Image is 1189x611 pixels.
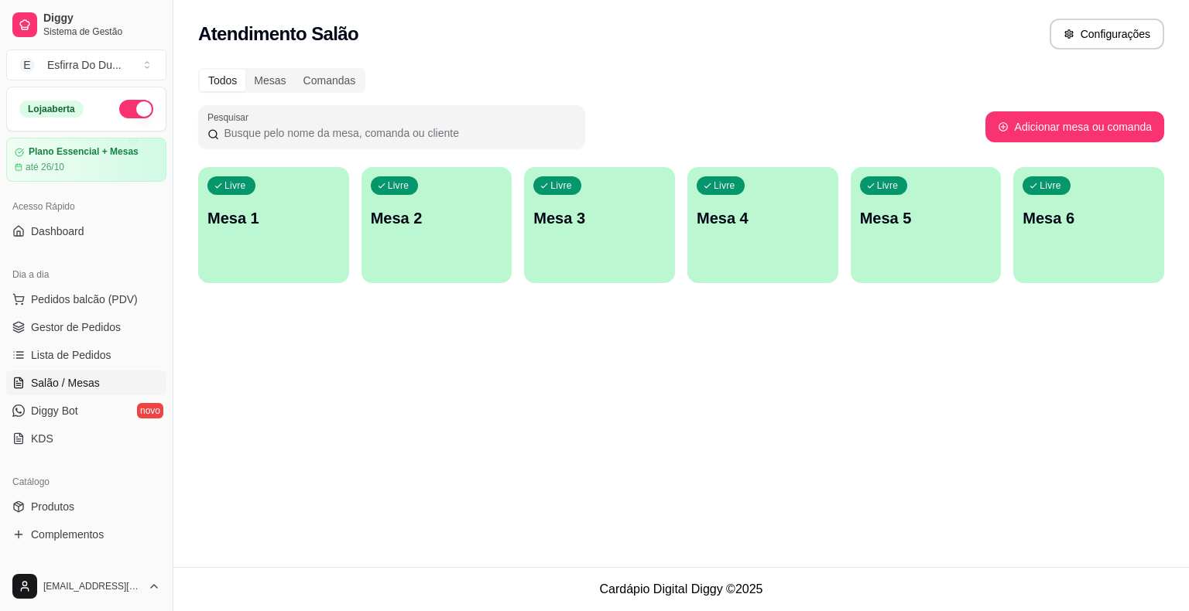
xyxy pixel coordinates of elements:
[6,219,166,244] a: Dashboard
[533,207,666,229] p: Mesa 3
[371,207,503,229] p: Mesa 2
[31,431,53,446] span: KDS
[43,26,160,38] span: Sistema de Gestão
[31,319,121,335] span: Gestor de Pedidos
[43,12,160,26] span: Diggy
[714,179,735,192] p: Livre
[524,167,675,283] button: LivreMesa 3
[851,167,1002,283] button: LivreMesa 5
[198,22,358,46] h2: Atendimento Salão
[6,262,166,287] div: Dia a dia
[47,57,122,73] div: Esfirra Do Du ...
[6,522,166,547] a: Complementos
[1013,167,1164,283] button: LivreMesa 6
[697,207,829,229] p: Mesa 4
[19,101,84,118] div: Loja aberta
[31,224,84,239] span: Dashboard
[19,57,35,73] span: E
[877,179,899,192] p: Livre
[43,580,142,592] span: [EMAIL_ADDRESS][DOMAIN_NAME]
[31,403,78,418] span: Diggy Bot
[1023,207,1155,229] p: Mesa 6
[550,179,572,192] p: Livre
[207,111,254,124] label: Pesquisar
[388,179,409,192] p: Livre
[219,125,576,141] input: Pesquisar
[6,568,166,605] button: [EMAIL_ADDRESS][DOMAIN_NAME]
[1050,19,1164,49] button: Configurações
[31,347,111,363] span: Lista de Pedidos
[200,70,245,91] div: Todos
[6,343,166,367] a: Lista de Pedidos
[31,499,74,514] span: Produtos
[6,426,166,451] a: KDS
[1040,179,1061,192] p: Livre
[6,194,166,219] div: Acesso Rápido
[6,469,166,494] div: Catálogo
[26,161,64,173] article: até 26/10
[6,287,166,312] button: Pedidos balcão (PDV)
[6,315,166,340] a: Gestor de Pedidos
[687,167,838,283] button: LivreMesa 4
[361,167,512,283] button: LivreMesa 2
[31,527,104,542] span: Complementos
[6,398,166,423] a: Diggy Botnovo
[860,207,992,229] p: Mesa 5
[31,292,138,307] span: Pedidos balcão (PDV)
[31,375,100,391] span: Salão / Mesas
[985,111,1164,142] button: Adicionar mesa ou comanda
[6,138,166,182] a: Plano Essencial + Mesasaté 26/10
[173,567,1189,611] footer: Cardápio Digital Diggy © 2025
[245,70,294,91] div: Mesas
[198,167,349,283] button: LivreMesa 1
[119,100,153,118] button: Alterar Status
[6,49,166,80] button: Select a team
[6,494,166,519] a: Produtos
[207,207,340,229] p: Mesa 1
[29,146,139,158] article: Plano Essencial + Mesas
[295,70,365,91] div: Comandas
[224,179,246,192] p: Livre
[6,370,166,395] a: Salão / Mesas
[6,6,166,43] a: DiggySistema de Gestão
